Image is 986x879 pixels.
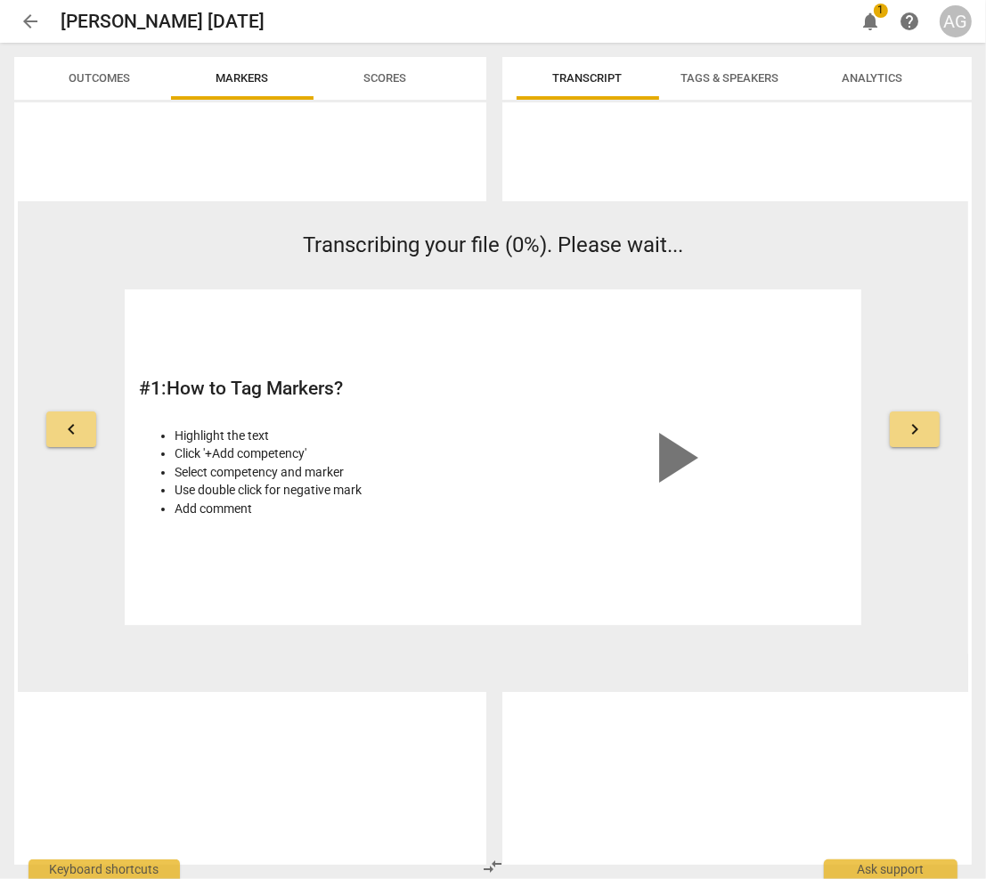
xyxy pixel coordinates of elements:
[216,71,269,85] span: Markers
[175,427,486,445] li: Highlight the text
[893,5,925,37] a: Help
[824,859,957,879] div: Ask support
[61,419,82,440] span: keyboard_arrow_left
[631,415,716,501] span: play_arrow
[20,11,41,32] span: arrow_back
[940,5,972,37] button: AG
[482,856,503,877] span: compare_arrows
[303,232,683,257] span: Transcribing your file (0%). Please wait...
[61,11,265,33] h2: [PERSON_NAME] [DATE]
[139,378,486,400] h2: # 1 : How to Tag Markers?
[175,444,486,463] li: Click '+Add competency'
[29,859,180,879] div: Keyboard shortcuts
[854,5,886,37] button: Notifications
[69,71,131,85] span: Outcomes
[175,481,486,500] li: Use double click for negative mark
[175,500,486,518] li: Add comment
[843,71,903,85] span: Analytics
[904,419,925,440] span: keyboard_arrow_right
[874,4,888,18] span: 1
[175,463,486,482] li: Select competency and marker
[860,11,881,32] span: notifications
[553,71,623,85] span: Transcript
[363,71,406,85] span: Scores
[681,71,779,85] span: Tags & Speakers
[899,11,920,32] span: help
